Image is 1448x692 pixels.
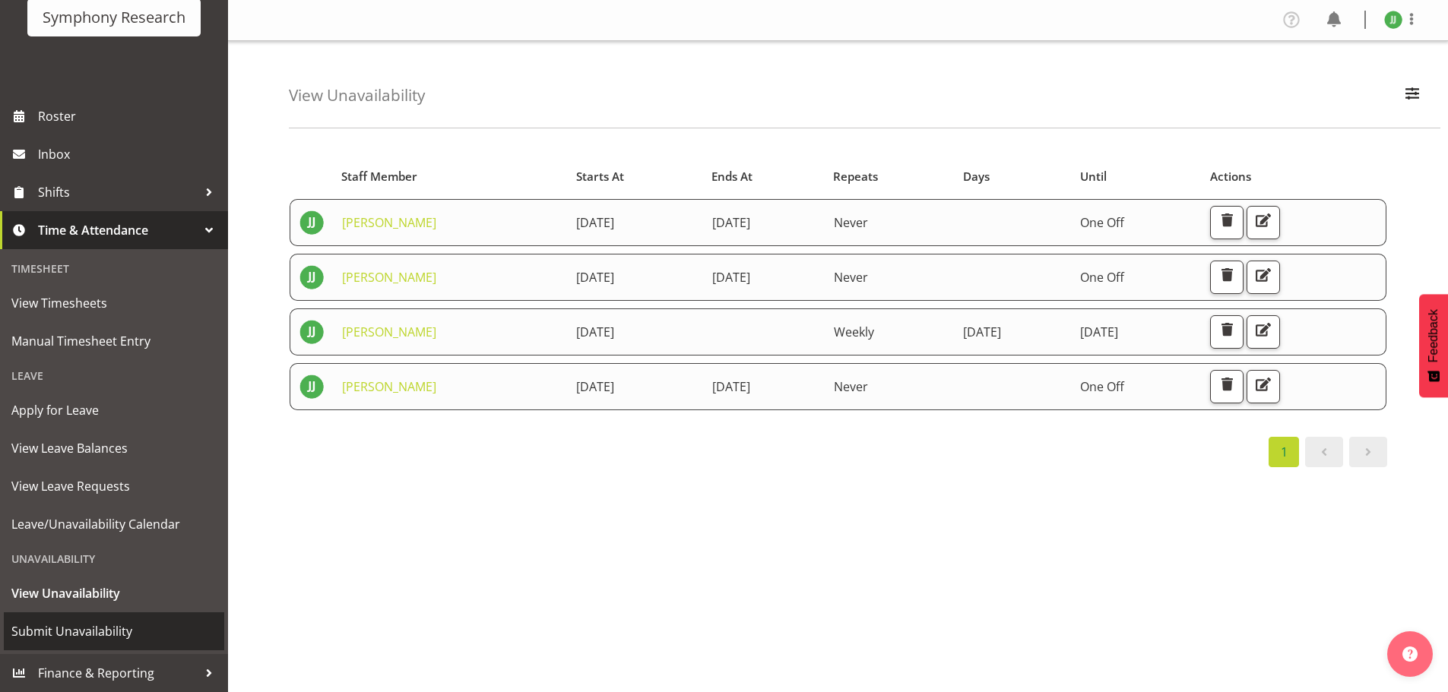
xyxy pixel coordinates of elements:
[4,505,224,543] a: Leave/Unavailability Calendar
[1247,261,1280,294] button: Edit Unavailability
[4,467,224,505] a: View Leave Requests
[299,374,324,399] img: joshua-joel11891.jpg
[4,543,224,574] div: Unavailability
[1247,370,1280,403] button: Edit Unavailability
[38,105,220,128] span: Roster
[299,265,324,289] img: joshua-joel11891.jpg
[38,143,220,166] span: Inbox
[576,378,614,395] span: [DATE]
[1419,294,1448,397] button: Feedback - Show survey
[4,574,224,612] a: View Unavailability
[576,168,624,185] span: Starts At
[834,324,874,340] span: Weekly
[1210,315,1244,349] button: Delete Unavailability
[4,612,224,650] a: Submit Unavailability
[342,214,436,231] a: [PERSON_NAME]
[299,320,324,344] img: joshua-joel11891.jpg
[38,662,198,684] span: Finance & Reporting
[963,324,1001,340] span: [DATE]
[1247,315,1280,349] button: Edit Unavailability
[1210,370,1244,403] button: Delete Unavailability
[576,269,614,286] span: [DATE]
[576,324,614,340] span: [DATE]
[712,214,750,231] span: [DATE]
[834,269,868,286] span: Never
[1210,168,1251,185] span: Actions
[1396,79,1428,112] button: Filter Employees
[11,513,217,536] span: Leave/Unavailability Calendar
[11,582,217,605] span: View Unavailability
[834,214,868,231] span: Never
[1210,206,1244,239] button: Delete Unavailability
[4,429,224,467] a: View Leave Balances
[1080,269,1124,286] span: One Off
[11,475,217,498] span: View Leave Requests
[299,210,324,235] img: joshua-joel11891.jpg
[1427,309,1440,362] span: Feedback
[342,269,436,286] a: [PERSON_NAME]
[4,322,224,360] a: Manual Timesheet Entry
[342,378,436,395] a: [PERSON_NAME]
[342,324,436,340] a: [PERSON_NAME]
[4,284,224,322] a: View Timesheets
[289,87,425,104] h4: View Unavailability
[833,168,878,185] span: Repeats
[11,330,217,352] span: Manual Timesheet Entry
[963,168,990,185] span: Days
[4,360,224,391] div: Leave
[1247,206,1280,239] button: Edit Unavailability
[712,269,750,286] span: [DATE]
[1080,378,1124,395] span: One Off
[576,214,614,231] span: [DATE]
[4,391,224,429] a: Apply for Leave
[11,292,217,314] span: View Timesheets
[1384,11,1402,29] img: joshua-joel11891.jpg
[11,437,217,460] span: View Leave Balances
[1080,168,1107,185] span: Until
[4,253,224,284] div: Timesheet
[1210,261,1244,294] button: Delete Unavailability
[712,378,750,395] span: [DATE]
[711,168,753,185] span: Ends At
[1080,214,1124,231] span: One Off
[1402,646,1418,662] img: help-xxl-2.png
[341,168,417,185] span: Staff Member
[834,378,868,395] span: Never
[38,219,198,242] span: Time & Attendance
[38,181,198,204] span: Shifts
[1080,324,1118,340] span: [DATE]
[43,6,185,29] div: Symphony Research
[11,399,217,422] span: Apply for Leave
[11,620,217,643] span: Submit Unavailability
